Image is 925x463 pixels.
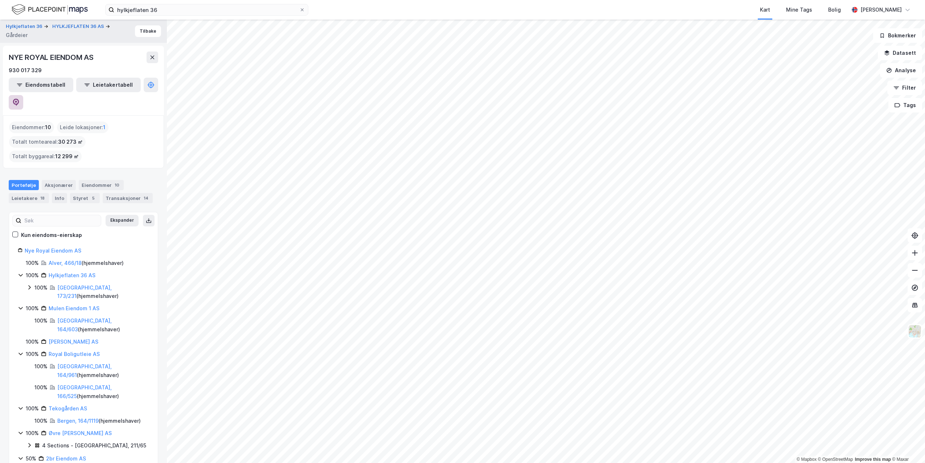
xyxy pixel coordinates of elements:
[26,304,39,313] div: 100%
[34,283,48,292] div: 100%
[34,316,48,325] div: 100%
[49,405,87,411] a: Tekogården AS
[9,78,73,92] button: Eiendomstabell
[9,151,82,162] div: Totalt byggareal :
[6,31,28,40] div: Gårdeier
[9,122,54,133] div: Eiendommer :
[103,193,153,203] div: Transaksjoner
[90,194,97,202] div: 5
[57,384,112,399] a: [GEOGRAPHIC_DATA], 166/525
[39,194,46,202] div: 18
[57,418,99,424] a: Bergen, 164/1119
[103,123,106,132] span: 1
[9,180,39,190] div: Portefølje
[79,180,124,190] div: Eiendommer
[12,3,88,16] img: logo.f888ab2527a4732fd821a326f86c7f29.svg
[760,5,770,14] div: Kart
[135,25,161,37] button: Tilbake
[873,28,922,43] button: Bokmerker
[57,284,112,299] a: [GEOGRAPHIC_DATA], 173/231
[57,362,149,380] div: ( hjemmelshaver )
[49,430,112,436] a: Øvre [PERSON_NAME] AS
[34,383,48,392] div: 100%
[26,337,39,346] div: 100%
[828,5,841,14] div: Bolig
[26,454,36,463] div: 50%
[57,122,108,133] div: Leide lokasjoner :
[26,429,39,438] div: 100%
[21,231,82,239] div: Kun eiendoms-eierskap
[860,5,902,14] div: [PERSON_NAME]
[45,123,51,132] span: 10
[52,23,106,30] button: HYLKJEFLATEN 36 AS
[49,259,124,267] div: ( hjemmelshaver )
[49,272,95,278] a: Hylkjeflaten 36 AS
[26,271,39,280] div: 100%
[887,81,922,95] button: Filter
[57,417,141,425] div: ( hjemmelshaver )
[55,152,79,161] span: 12 299 ㎡
[888,98,922,112] button: Tags
[49,305,99,311] a: Mulen Eiendom 1 AS
[9,52,95,63] div: NYE ROYAL EIENDOM AS
[57,363,112,378] a: [GEOGRAPHIC_DATA], 164/961
[34,362,48,371] div: 100%
[26,350,39,358] div: 100%
[52,193,67,203] div: Info
[880,63,922,78] button: Analyse
[114,4,299,15] input: Søk på adresse, matrikkel, gårdeiere, leietakere eller personer
[818,457,853,462] a: OpenStreetMap
[786,5,812,14] div: Mine Tags
[49,351,100,357] a: Royal Boligutleie AS
[34,417,48,425] div: 100%
[42,180,76,190] div: Aksjonærer
[58,138,83,146] span: 30 273 ㎡
[908,324,922,338] img: Z
[49,339,98,345] a: [PERSON_NAME] AS
[6,23,44,30] button: Hylkjeflaten 36
[113,181,121,189] div: 10
[9,136,86,148] div: Totalt tomteareal :
[57,283,149,301] div: ( hjemmelshaver )
[57,316,149,334] div: ( hjemmelshaver )
[855,457,891,462] a: Improve this map
[21,215,101,226] input: Søk
[70,193,100,203] div: Styret
[57,317,112,332] a: [GEOGRAPHIC_DATA], 164/603
[26,259,39,267] div: 100%
[25,247,81,254] a: Nye Royal Eiendom AS
[797,457,817,462] a: Mapbox
[76,78,141,92] button: Leietakertabell
[26,404,39,413] div: 100%
[106,215,139,226] button: Ekspander
[889,428,925,463] iframe: Chat Widget
[9,66,42,75] div: 930 017 329
[142,194,150,202] div: 14
[42,441,146,450] div: 4 Sections - [GEOGRAPHIC_DATA], 211/65
[57,383,149,401] div: ( hjemmelshaver )
[9,193,49,203] div: Leietakere
[46,455,86,462] a: 2br Eiendom AS
[49,260,82,266] a: Alver, 466/18
[878,46,922,60] button: Datasett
